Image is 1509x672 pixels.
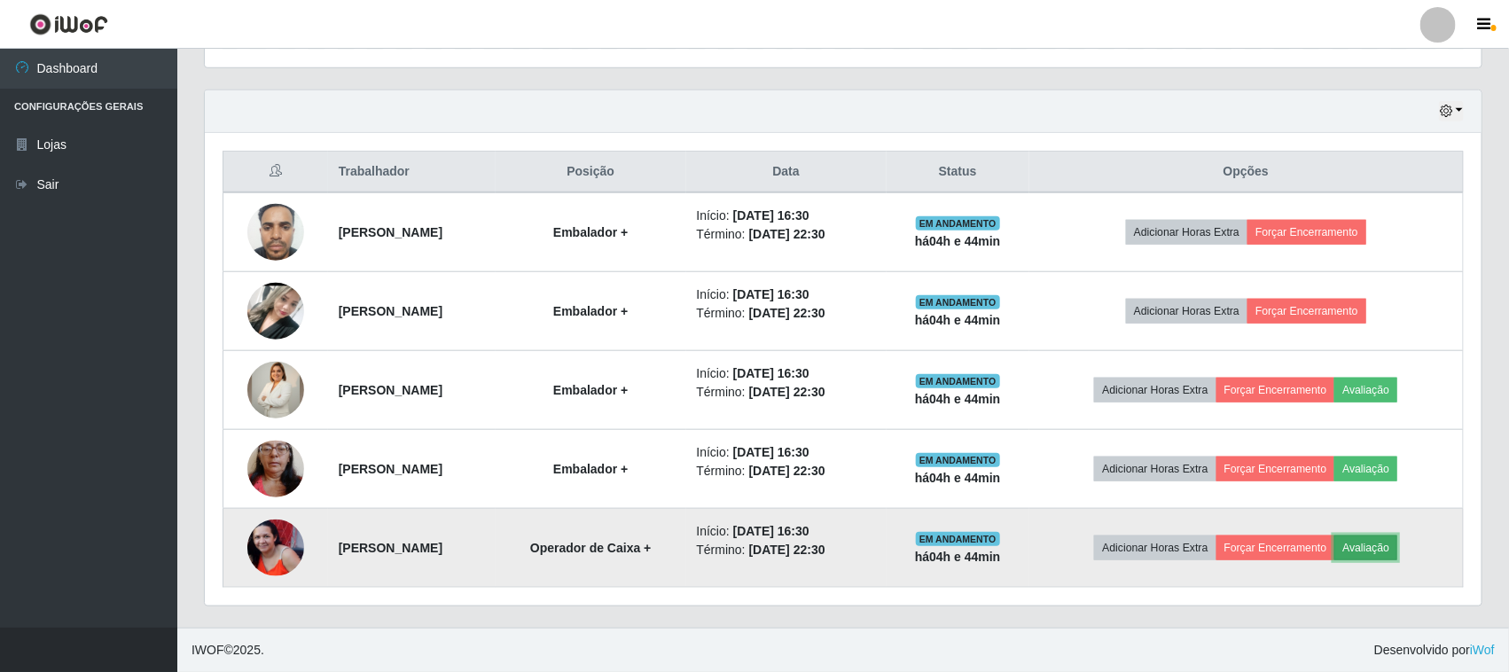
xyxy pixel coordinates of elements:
[697,522,876,541] li: Início:
[915,471,1001,485] strong: há 04 h e 44 min
[553,462,628,476] strong: Embalador +
[1126,220,1247,245] button: Adicionar Horas Extra
[916,295,1000,309] span: EM ANDAMENTO
[1247,299,1366,324] button: Forçar Encerramento
[697,304,876,323] li: Término:
[915,550,1001,564] strong: há 04 h e 44 min
[1094,535,1216,560] button: Adicionar Horas Extra
[1334,535,1397,560] button: Avaliação
[339,304,442,318] strong: [PERSON_NAME]
[1216,535,1335,560] button: Forçar Encerramento
[1216,457,1335,481] button: Forçar Encerramento
[915,234,1001,248] strong: há 04 h e 44 min
[247,248,304,374] img: 1755712424414.jpeg
[339,541,442,555] strong: [PERSON_NAME]
[339,383,442,397] strong: [PERSON_NAME]
[733,287,809,301] time: [DATE] 16:30
[1334,378,1397,402] button: Avaliação
[1094,457,1216,481] button: Adicionar Horas Extra
[887,152,1029,193] th: Status
[697,225,876,244] li: Término:
[697,541,876,559] li: Término:
[749,464,825,478] time: [DATE] 22:30
[916,216,1000,231] span: EM ANDAMENTO
[733,366,809,380] time: [DATE] 16:30
[733,524,809,538] time: [DATE] 16:30
[247,340,304,440] img: 1759019175728.jpeg
[1247,220,1366,245] button: Forçar Encerramento
[192,641,264,660] span: © 2025 .
[749,306,825,320] time: [DATE] 22:30
[1029,152,1464,193] th: Opções
[530,541,652,555] strong: Operador de Caixa +
[1094,378,1216,402] button: Adicionar Horas Extra
[697,285,876,304] li: Início:
[733,208,809,223] time: [DATE] 16:30
[1334,457,1397,481] button: Avaliação
[916,453,1000,467] span: EM ANDAMENTO
[916,532,1000,546] span: EM ANDAMENTO
[749,385,825,399] time: [DATE] 22:30
[697,207,876,225] li: Início:
[1374,641,1495,660] span: Desenvolvido por
[192,643,224,657] span: IWOF
[553,304,628,318] strong: Embalador +
[749,543,825,557] time: [DATE] 22:30
[553,383,628,397] strong: Embalador +
[247,194,304,270] img: 1735509810384.jpeg
[686,152,887,193] th: Data
[1126,299,1247,324] button: Adicionar Horas Extra
[29,13,108,35] img: CoreUI Logo
[1470,643,1495,657] a: iWof
[553,225,628,239] strong: Embalador +
[697,364,876,383] li: Início:
[496,152,686,193] th: Posição
[697,462,876,481] li: Término:
[733,445,809,459] time: [DATE] 16:30
[1216,378,1335,402] button: Forçar Encerramento
[339,225,442,239] strong: [PERSON_NAME]
[697,383,876,402] li: Término:
[697,443,876,462] li: Início:
[328,152,496,193] th: Trabalhador
[247,520,304,576] img: 1743338839822.jpeg
[915,392,1001,406] strong: há 04 h e 44 min
[247,418,304,520] img: 1755643695220.jpeg
[915,313,1001,327] strong: há 04 h e 44 min
[916,374,1000,388] span: EM ANDAMENTO
[749,227,825,241] time: [DATE] 22:30
[339,462,442,476] strong: [PERSON_NAME]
